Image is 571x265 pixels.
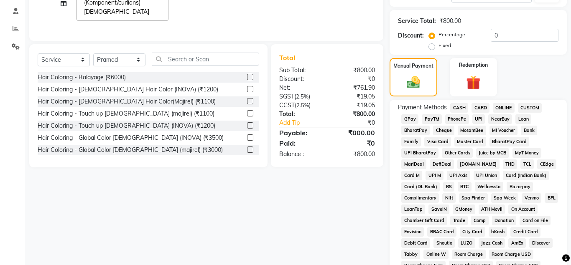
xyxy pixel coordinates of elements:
[508,204,538,214] span: On Account
[475,182,504,192] span: Wellnessta
[447,171,470,180] span: UPI Axis
[459,193,488,203] span: Spa Finder
[458,238,475,248] span: LUZO
[327,150,382,159] div: ₹800.00
[273,83,327,92] div: Net:
[454,137,486,146] span: Master Card
[438,42,451,49] label: Fixed
[327,101,382,110] div: ₹19.05
[401,250,420,259] span: Tabby
[401,238,430,248] span: Debit Card
[152,53,259,66] input: Search or Scan
[515,114,531,124] span: Loan
[458,182,472,192] span: BTC
[442,193,456,203] span: Nift
[488,114,512,124] span: NearBuy
[427,227,456,237] span: BRAC Card
[401,126,430,135] span: BharatPay
[462,74,485,91] img: _gift.svg
[327,83,382,92] div: ₹761.90
[491,193,519,203] span: Spa Week
[296,102,309,109] span: 2.5%
[38,121,215,130] div: Hair Coloring - Touch up [DEMOGRAPHIC_DATA] (INOVA) (₹1200)
[476,148,509,158] span: Juice by MCB
[273,66,327,75] div: Sub Total:
[401,227,424,237] span: Envision
[493,103,515,113] span: ONLINE
[296,93,308,100] span: 2.5%
[545,193,558,203] span: BFL
[471,216,489,225] span: Comp
[489,250,534,259] span: Room Charge USD
[401,114,418,124] span: GPay
[38,134,224,142] div: Hair Coloring - Global Color [DEMOGRAPHIC_DATA] (INOVA) (₹3500)
[279,101,295,109] span: CGST
[489,137,530,146] span: BharatPay Card
[479,238,505,248] span: Jazz Cash
[430,159,454,169] span: DefiDeal
[401,204,425,214] span: LoanTap
[423,250,449,259] span: Online W
[520,159,534,169] span: TCL
[489,126,518,135] span: MI Voucher
[445,114,469,124] span: PhonePe
[279,53,298,62] span: Total
[401,182,440,192] span: Card (DL Bank)
[479,204,505,214] span: ATH Movil
[327,128,382,138] div: ₹800.00
[273,128,327,138] div: Payable:
[273,119,336,127] a: Add Tip
[460,227,485,237] span: City Card
[472,114,485,124] span: UPI
[398,31,424,40] div: Discount:
[452,250,486,259] span: Room Charge
[273,75,327,83] div: Discount:
[327,138,382,148] div: ₹0
[433,238,455,248] span: Shoutlo
[327,110,382,119] div: ₹800.00
[38,73,126,82] div: Hair Coloring - Balayage (₹6000)
[450,216,468,225] span: Trade
[459,61,488,69] label: Redemption
[336,119,381,127] div: ₹0
[492,216,517,225] span: Donation
[327,66,382,75] div: ₹800.00
[510,227,540,237] span: Credit Card
[458,126,486,135] span: MosamBee
[38,146,223,154] div: Hair Coloring - Global Color [DEMOGRAPHIC_DATA] (majirel) (₹3000)
[503,171,549,180] span: Card (Indian Bank)
[398,103,447,112] span: Payment Methods
[273,110,327,119] div: Total:
[428,204,449,214] span: SaveIN
[327,75,382,83] div: ₹0
[401,193,439,203] span: Complimentary
[433,126,454,135] span: Cheque
[401,159,426,169] span: MariDeal
[522,193,541,203] span: Venmo
[443,182,454,192] span: RS
[401,216,447,225] span: Chamber Gift Card
[424,137,451,146] span: Visa Card
[273,101,327,110] div: ( )
[442,148,473,158] span: Other Cards
[489,227,507,237] span: bKash
[393,62,433,70] label: Manual Payment
[422,114,442,124] span: PayTM
[426,171,444,180] span: UPI M
[401,171,422,180] span: Card M
[273,138,327,148] div: Paid:
[512,148,542,158] span: MyT Money
[149,8,153,15] a: x
[401,148,438,158] span: UPI BharatPay
[521,126,537,135] span: Bank
[472,103,489,113] span: CARD
[273,92,327,101] div: ( )
[450,103,468,113] span: CASH
[401,137,421,146] span: Family
[439,17,461,25] div: ₹800.00
[279,93,294,100] span: SGST
[438,31,465,38] label: Percentage
[503,159,517,169] span: THD
[474,171,500,180] span: UPI Union
[403,75,424,90] img: _cash.svg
